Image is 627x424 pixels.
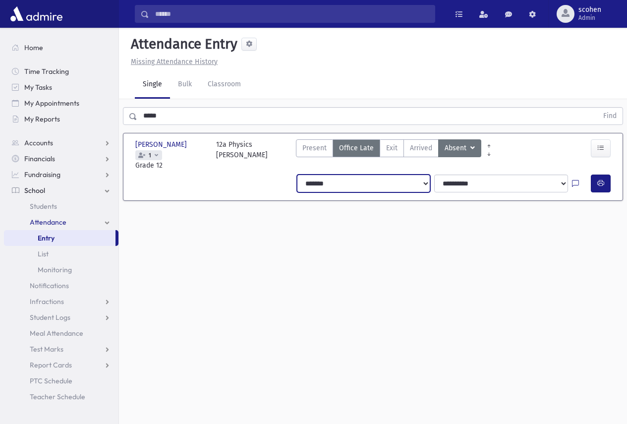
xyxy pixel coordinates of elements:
[438,139,481,157] button: Absent
[296,139,481,171] div: AttTypes
[410,143,432,153] span: Arrived
[4,95,118,111] a: My Appointments
[30,392,85,401] span: Teacher Schedule
[445,143,468,154] span: Absent
[4,167,118,182] a: Fundraising
[149,5,435,23] input: Search
[4,151,118,167] a: Financials
[4,198,118,214] a: Students
[24,170,60,179] span: Fundraising
[4,262,118,278] a: Monitoring
[4,135,118,151] a: Accounts
[216,139,268,171] div: 12a Physics [PERSON_NAME]
[4,111,118,127] a: My Reports
[597,108,623,124] button: Find
[170,71,200,99] a: Bulk
[4,341,118,357] a: Test Marks
[4,79,118,95] a: My Tasks
[24,115,60,123] span: My Reports
[30,218,66,227] span: Attendance
[30,281,69,290] span: Notifications
[4,294,118,309] a: Infractions
[4,357,118,373] a: Report Cards
[24,83,52,92] span: My Tasks
[38,234,55,242] span: Entry
[38,249,49,258] span: List
[4,230,115,246] a: Entry
[4,63,118,79] a: Time Tracking
[24,154,55,163] span: Financials
[30,376,72,385] span: PTC Schedule
[127,58,218,66] a: Missing Attendance History
[8,4,65,24] img: AdmirePro
[4,373,118,389] a: PTC Schedule
[38,265,72,274] span: Monitoring
[147,152,153,159] span: 1
[4,278,118,294] a: Notifications
[30,329,83,338] span: Meal Attendance
[4,246,118,262] a: List
[131,58,218,66] u: Missing Attendance History
[578,14,601,22] span: Admin
[4,214,118,230] a: Attendance
[24,186,45,195] span: School
[4,182,118,198] a: School
[4,309,118,325] a: Student Logs
[200,71,249,99] a: Classroom
[135,71,170,99] a: Single
[30,202,57,211] span: Students
[30,345,63,354] span: Test Marks
[339,143,374,153] span: Office Late
[24,67,69,76] span: Time Tracking
[24,138,53,147] span: Accounts
[4,40,118,56] a: Home
[24,43,43,52] span: Home
[30,313,70,322] span: Student Logs
[30,297,64,306] span: Infractions
[30,361,72,369] span: Report Cards
[4,325,118,341] a: Meal Attendance
[127,36,237,53] h5: Attendance Entry
[4,389,118,405] a: Teacher Schedule
[24,99,79,108] span: My Appointments
[135,160,206,171] span: Grade 12
[578,6,601,14] span: scohen
[302,143,327,153] span: Present
[135,139,189,150] span: [PERSON_NAME]
[386,143,398,153] span: Exit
